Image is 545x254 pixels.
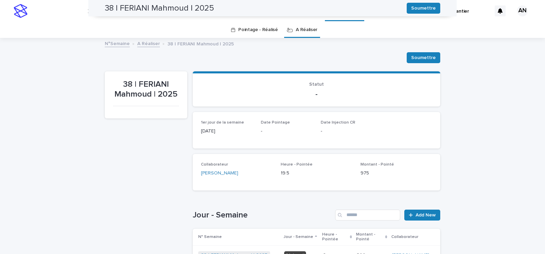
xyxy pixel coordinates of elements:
[517,5,528,16] div: AN
[201,163,228,167] span: Collaborateur
[281,170,352,177] p: 19.5
[261,128,313,135] p: -
[321,128,372,135] p: -
[296,22,317,38] a: A Réaliser
[416,213,436,217] span: Add New
[309,82,324,87] span: Statut
[113,80,179,99] p: 38 | FERIANI Mahmoud | 2025
[281,163,313,167] span: Heure - Pointée
[198,233,222,241] p: N° Semaine
[238,22,278,38] a: Pointage - Réalisé
[201,90,432,98] p: -
[335,210,400,221] input: Search
[283,233,313,241] p: Jour - Semaine
[167,40,234,47] p: 38 | FERIANI Mahmoud | 2025
[411,54,436,61] span: Soumettre
[360,163,394,167] span: Montant - Pointé
[360,170,432,177] p: 975
[407,52,440,63] button: Soumettre
[201,121,244,125] span: 1er jour de la semaine
[322,231,348,243] p: Heure - Pointée
[105,39,130,47] a: N°Semaine
[321,121,355,125] span: Date Injection CR
[137,39,160,47] a: A Réaliser
[14,4,27,18] img: stacker-logo-s-only.png
[193,210,332,220] h1: Jour - Semaine
[201,170,238,177] a: [PERSON_NAME]
[356,231,383,243] p: Montant - Pointé
[404,210,440,221] a: Add New
[261,121,290,125] span: Date Pointage
[391,233,418,241] p: Collaborateur
[201,128,253,135] p: [DATE]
